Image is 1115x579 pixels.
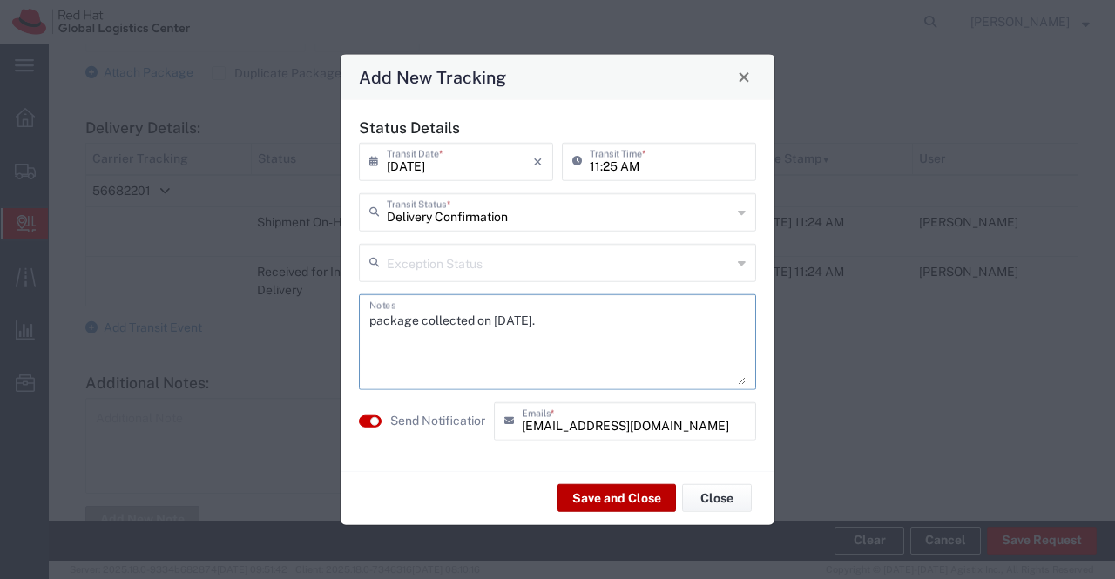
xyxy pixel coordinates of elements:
[359,64,506,90] h4: Add New Tracking
[390,412,485,430] agx-label: Send Notification
[557,484,676,512] button: Save and Close
[390,412,488,430] label: Send Notification
[533,147,543,175] i: ×
[682,484,752,512] button: Close
[359,118,756,136] h5: Status Details
[732,64,756,89] button: Close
